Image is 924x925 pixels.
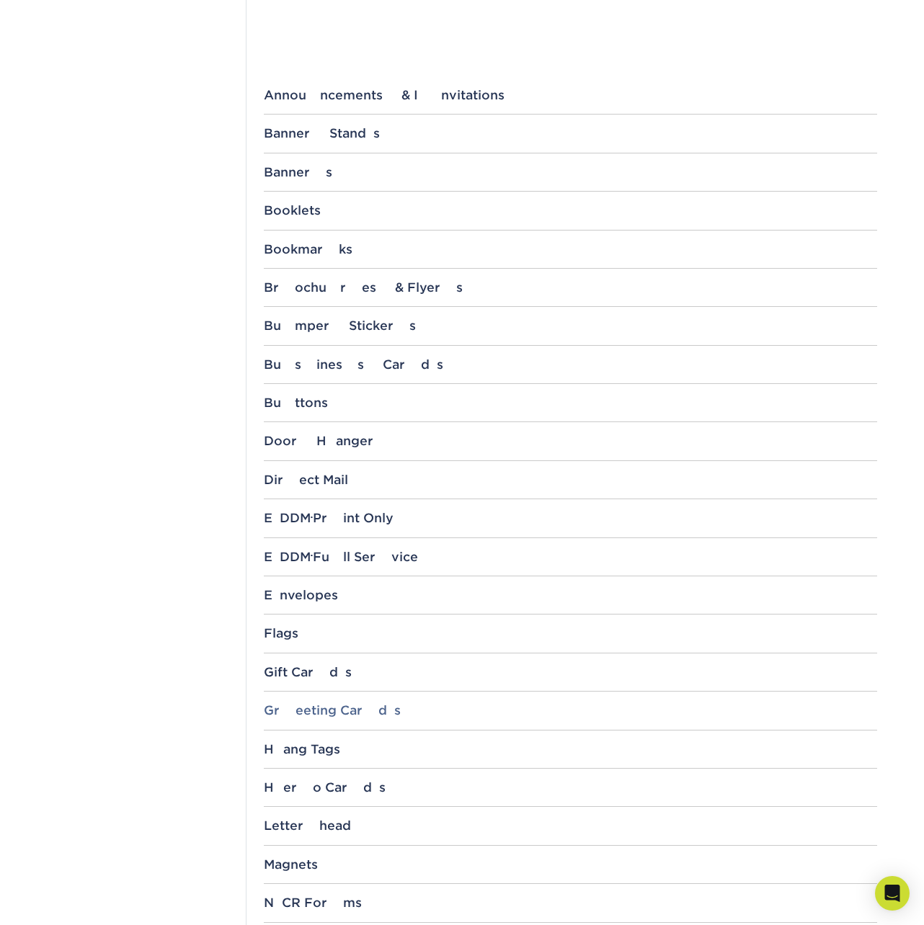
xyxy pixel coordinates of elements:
[875,876,910,911] div: Open Intercom Messenger
[4,881,123,920] iframe: Google Customer Reviews
[264,895,877,910] div: NCR Forms
[264,280,877,295] div: Brochures & Flyers
[311,515,313,522] small: ®
[264,165,877,179] div: Banners
[311,553,313,560] small: ®
[264,396,877,410] div: Buttons
[264,318,877,333] div: Bumper Stickers
[264,434,877,448] div: Door Hanger
[264,626,877,640] div: Flags
[264,703,877,718] div: Greeting Cards
[264,588,877,602] div: Envelopes
[264,857,877,872] div: Magnets
[264,511,877,525] div: EDDM Print Only
[264,473,877,487] div: Direct Mail
[264,818,877,833] div: Letterhead
[264,665,877,679] div: Gift Cards
[264,780,877,795] div: Hero Cards
[264,357,877,372] div: Business Cards
[264,742,877,756] div: Hang Tags
[264,126,877,140] div: Banner Stands
[264,550,877,564] div: EDDM Full Service
[264,203,877,218] div: Booklets
[264,88,877,102] div: Announcements & Invitations
[264,242,877,256] div: Bookmarks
